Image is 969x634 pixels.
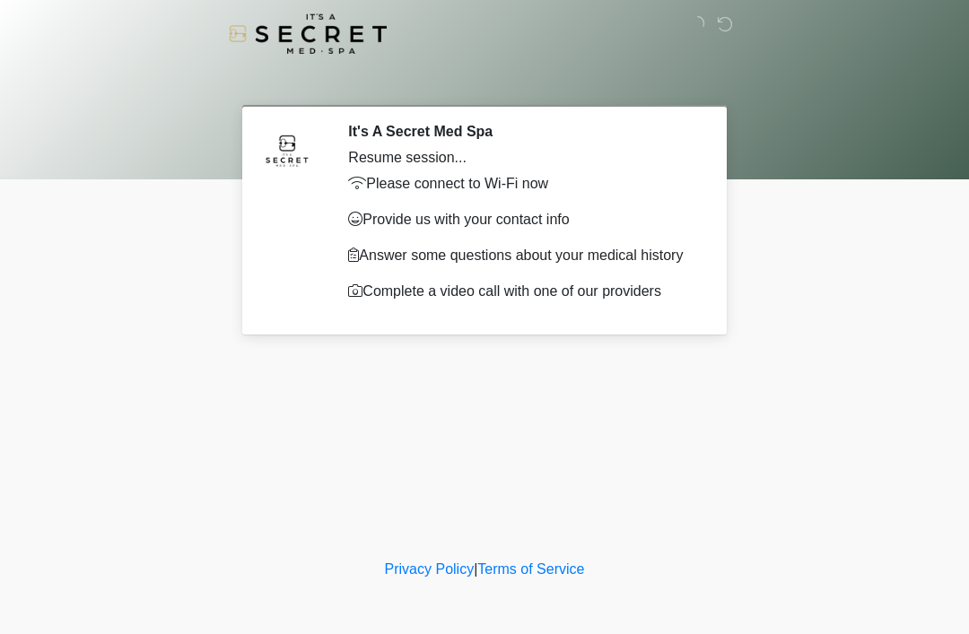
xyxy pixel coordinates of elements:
a: | [474,561,477,577]
p: Please connect to Wi-Fi now [348,173,695,195]
p: Answer some questions about your medical history [348,245,695,266]
img: Agent Avatar [260,123,314,177]
p: Complete a video call with one of our providers [348,281,695,302]
h1: ‎ ‎ [233,65,736,98]
a: Privacy Policy [385,561,475,577]
h2: It's A Secret Med Spa [348,123,695,140]
div: Resume session... [348,147,695,169]
a: Terms of Service [477,561,584,577]
img: It's A Secret Med Spa Logo [229,13,387,54]
p: Provide us with your contact info [348,209,695,230]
